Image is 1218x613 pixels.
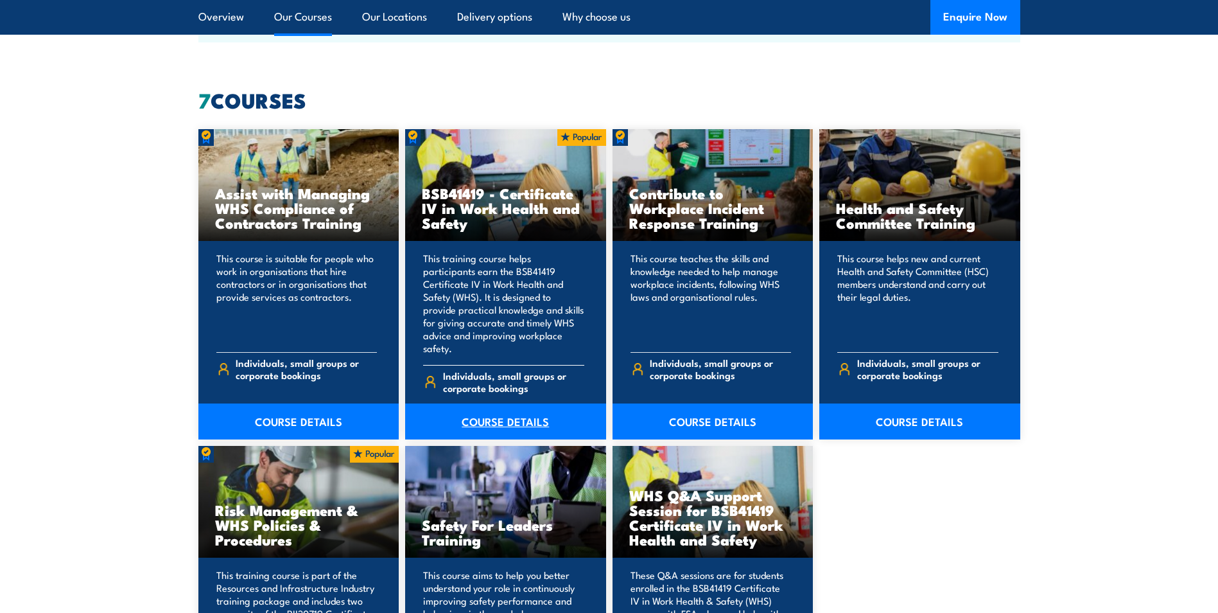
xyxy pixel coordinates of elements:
[443,369,584,394] span: Individuals, small groups or corporate bookings
[198,84,211,116] strong: 7
[836,200,1004,230] h3: Health and Safety Committee Training
[422,517,589,547] h3: Safety For Leaders Training
[198,404,399,440] a: COURSE DETAILS
[215,502,383,547] h3: Risk Management & WHS Policies & Procedures
[215,186,383,230] h3: Assist with Managing WHS Compliance of Contractors Training
[405,404,606,440] a: COURSE DETAILS
[857,357,998,381] span: Individuals, small groups or corporate bookings
[631,252,792,342] p: This course teaches the skills and knowledge needed to help manage workplace incidents, following...
[198,91,1020,109] h2: COURSES
[819,404,1020,440] a: COURSE DETAILS
[629,186,797,230] h3: Contribute to Workplace Incident Response Training
[650,357,791,381] span: Individuals, small groups or corporate bookings
[629,488,797,547] h3: WHS Q&A Support Session for BSB41419 Certificate IV in Work Health and Safety
[837,252,998,342] p: This course helps new and current Health and Safety Committee (HSC) members understand and carry ...
[613,404,813,440] a: COURSE DETAILS
[216,252,378,342] p: This course is suitable for people who work in organisations that hire contractors or in organisa...
[236,357,377,381] span: Individuals, small groups or corporate bookings
[422,186,589,230] h3: BSB41419 - Certificate IV in Work Health and Safety
[423,252,584,355] p: This training course helps participants earn the BSB41419 Certificate IV in Work Health and Safet...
